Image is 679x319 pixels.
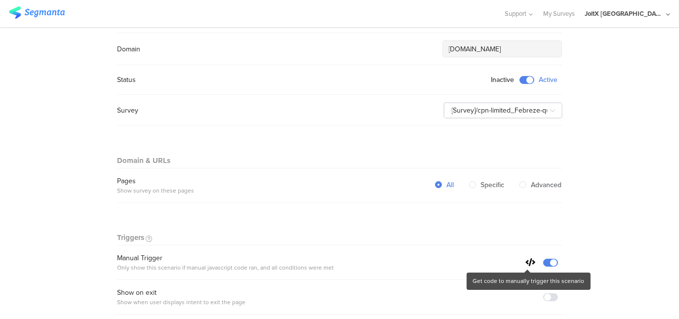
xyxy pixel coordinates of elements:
img: segmanta logo [9,6,65,19]
div: Show on exit [118,287,246,298]
div: Domain & URLs [118,156,171,168]
span: Advanced [526,180,562,190]
span: Specific [476,180,505,190]
span: All [442,180,454,190]
div: Get code to manually trigger this scenario [470,274,587,288]
div: Survey [118,105,139,116]
div: Status [118,75,136,85]
span: Support [505,9,527,18]
div: JoltX [GEOGRAPHIC_DATA] [585,9,664,18]
div: Triggers [118,233,145,245]
div: Only show this scenario if manual javascript code ran, and all conditions were met [118,263,334,272]
div: Domain [118,44,141,54]
span: Active [539,77,558,83]
input: select [444,103,562,119]
div: Pages [118,176,195,186]
div: Show survey on these pages [118,186,195,195]
div: Manual Trigger [118,253,334,263]
span: Inactive [491,77,515,83]
div: Show when user displays intent to exit the page [118,298,246,307]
